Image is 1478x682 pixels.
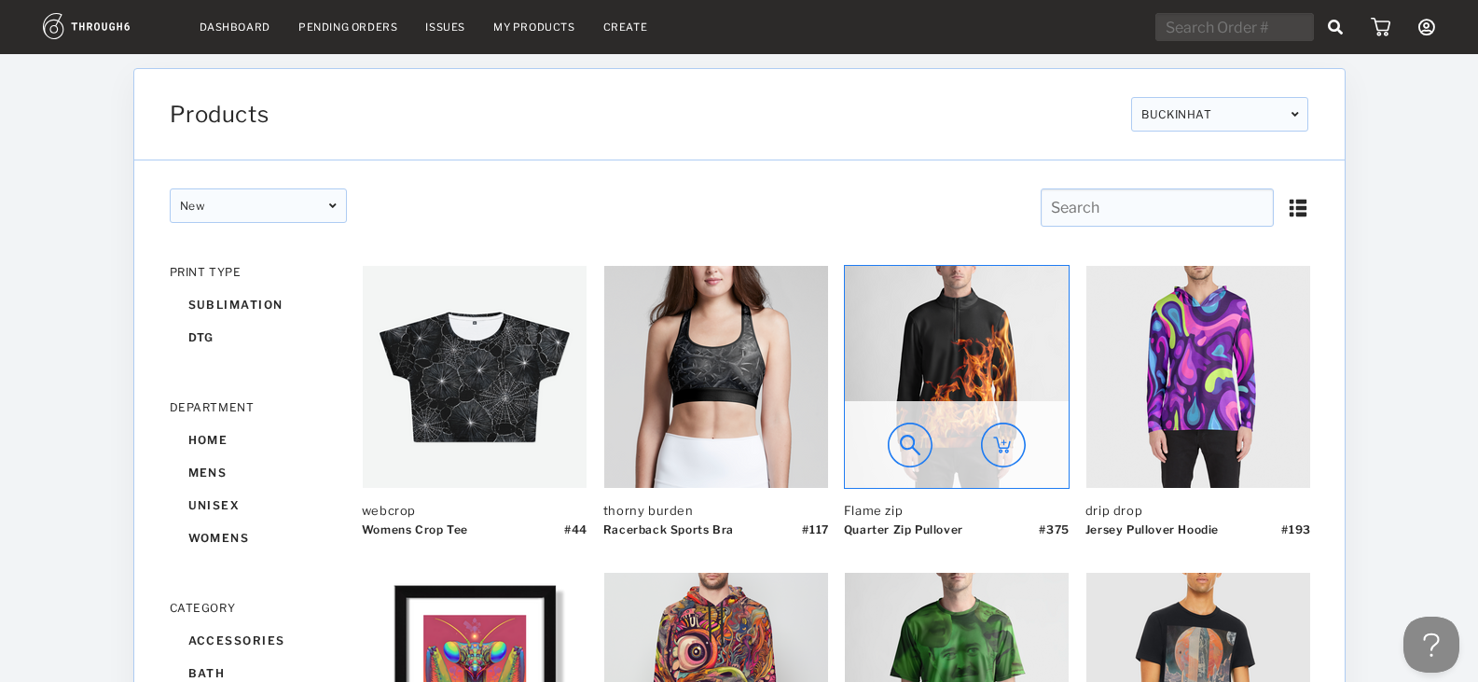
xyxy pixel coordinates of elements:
[1085,503,1309,518] div: drip drop
[845,266,1069,488] img: 19380_Thumb_f64b62ba28564120b7b199b83d91e425-9380-.png
[170,601,347,615] div: CATEGORY
[1086,266,1310,488] img: 19380_Thumb_7228c5ae1618484a846608b2b3188ab8-9380-.png
[564,522,587,550] div: # 44
[200,21,270,34] a: Dashboard
[1281,522,1310,550] div: # 193
[1288,198,1308,218] img: icon_list.aeafdc69.svg
[170,624,347,657] div: accessories
[170,489,347,522] div: unisex
[170,400,347,414] div: DEPARTMENT
[1155,13,1314,41] input: Search Order #
[425,21,465,34] a: Issues
[1371,18,1390,36] img: icon_cart.dab5cea1.svg
[1039,522,1069,550] div: # 375
[170,456,347,489] div: mens
[604,266,828,488] img: 19380_Thumb_2e608d25bc434cebb642fc744d5026e4-9380-.png
[170,321,347,354] div: dtg
[170,188,347,223] div: New
[603,522,734,550] div: Racerback Sports Bra
[170,522,347,554] div: womens
[844,522,963,550] div: Quarter Zip Pullover
[170,101,269,128] span: Products
[1041,188,1274,227] input: Search
[981,423,1026,467] img: icon_add_to_cart_circle.749e9121.svg
[170,288,347,321] div: sublimation
[363,266,587,488] img: 19380_Thumb_a70c405403ca4677953cafde0800aedb-9380-.png
[802,522,828,550] div: # 117
[170,424,347,456] div: home
[1403,617,1459,673] iframe: Toggle Customer Support
[603,21,648,34] a: Create
[1085,522,1219,550] div: Jersey Pullover Hoodie
[362,522,468,550] div: Womens Crop Tee
[603,503,827,518] div: thorny burden
[1131,97,1308,132] div: BUCKINHAT
[844,503,1068,518] div: Flame zip
[362,503,586,518] div: webcrop
[493,21,575,34] a: My Products
[888,423,932,467] img: icon_preview.a61dccac.svg
[43,13,172,39] img: logo.1c10ca64.svg
[298,21,397,34] a: Pending Orders
[170,265,347,279] div: PRINT TYPE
